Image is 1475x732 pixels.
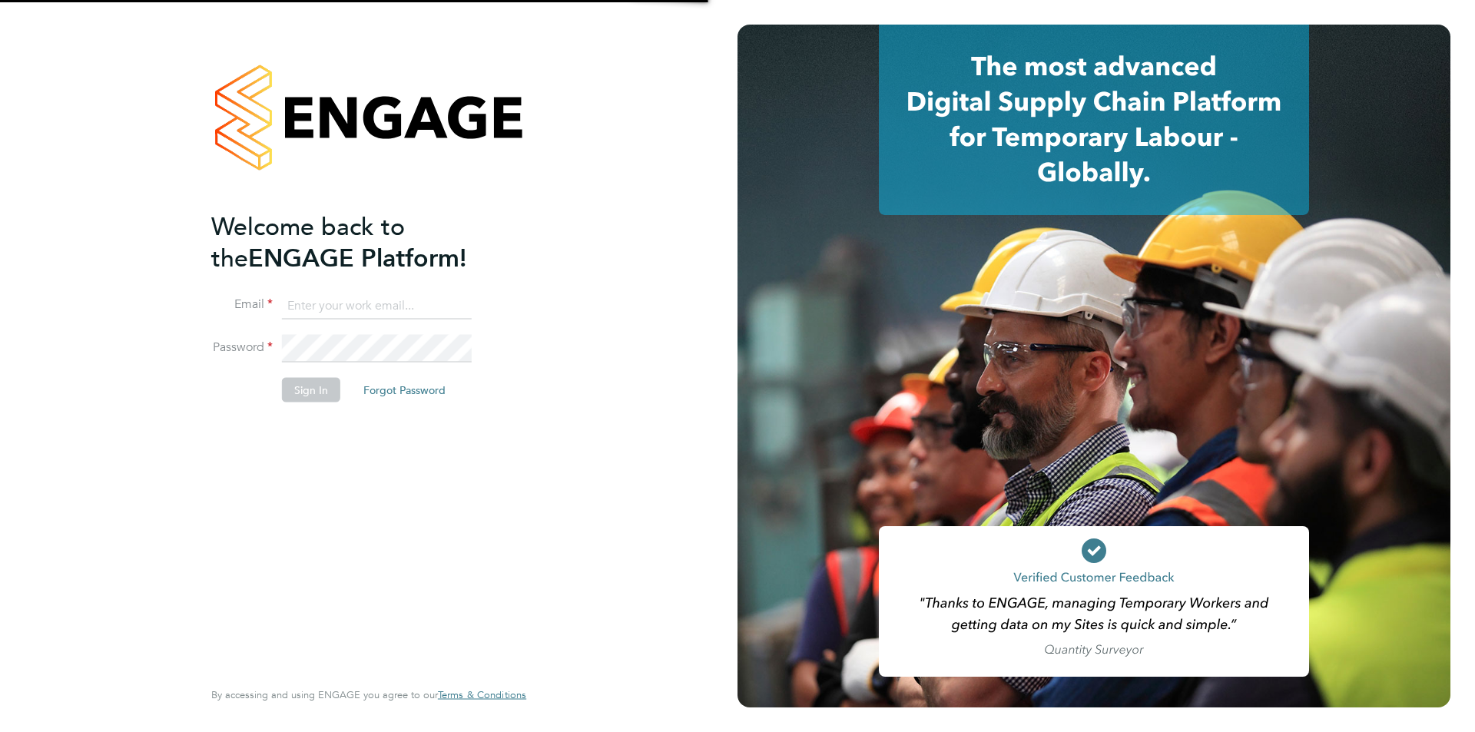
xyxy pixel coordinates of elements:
label: Email [211,296,273,313]
a: Terms & Conditions [438,689,526,701]
span: Welcome back to the [211,211,405,273]
h2: ENGAGE Platform! [211,210,511,273]
input: Enter your work email... [282,292,472,320]
button: Forgot Password [351,378,458,402]
span: Terms & Conditions [438,688,526,701]
button: Sign In [282,378,340,402]
label: Password [211,340,273,356]
span: By accessing and using ENGAGE you agree to our [211,688,526,701]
